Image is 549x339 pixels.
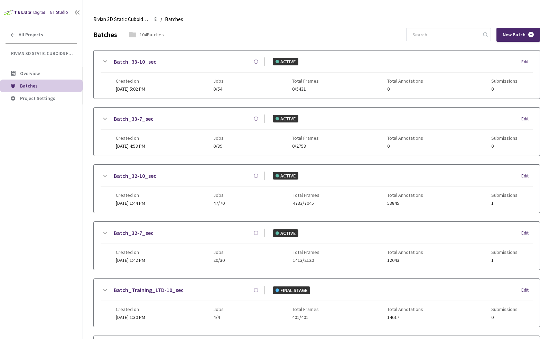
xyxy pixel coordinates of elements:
[213,144,224,149] span: 0/39
[292,135,319,141] span: Total Frames
[387,258,423,263] span: 12043
[491,201,518,206] span: 1
[521,173,533,180] div: Edit
[293,192,319,198] span: Total Frames
[521,230,533,237] div: Edit
[213,258,225,263] span: 20/30
[213,192,225,198] span: Jobs
[521,287,533,294] div: Edit
[116,257,145,263] span: [DATE] 1:42 PM
[491,135,518,141] span: Submissions
[273,115,298,122] div: ACTIVE
[292,144,319,149] span: 0/2758
[387,78,423,84] span: Total Annotations
[165,15,183,24] span: Batches
[94,108,540,156] div: Batch_33-7_secACTIVEEditCreated on[DATE] 4:58 PMJobs0/39Total Frames0/2758Total Annotations0Submi...
[293,249,319,255] span: Total Frames
[160,15,162,24] li: /
[293,201,319,206] span: 4733/7045
[20,83,38,89] span: Batches
[491,249,518,255] span: Submissions
[213,86,224,92] span: 0/54
[387,86,423,92] span: 0
[114,57,156,66] a: Batch_33-10_sec
[503,32,525,38] span: New Batch
[273,286,310,294] div: FINAL STAGE
[94,51,540,99] div: Batch_33-10_secACTIVEEditCreated on[DATE] 5:02 PMJobs0/54Total Frames0/5431Total Annotations0Subm...
[93,29,117,40] div: Batches
[387,201,423,206] span: 53845
[293,258,319,263] span: 1413/2120
[213,201,225,206] span: 47/70
[387,144,423,149] span: 0
[213,249,225,255] span: Jobs
[116,143,145,149] span: [DATE] 4:58 PM
[491,306,518,312] span: Submissions
[93,15,149,24] span: Rivian 3D Static Cuboids fixed[2024-25]
[116,249,145,255] span: Created on
[213,306,224,312] span: Jobs
[19,32,43,38] span: All Projects
[116,78,145,84] span: Created on
[292,86,319,92] span: 0/5431
[94,222,540,270] div: Batch_32-7_secACTIVEEditCreated on[DATE] 1:42 PMJobs20/30Total Frames1413/2120Total Annotations12...
[273,172,298,180] div: ACTIVE
[20,95,55,101] span: Project Settings
[292,306,319,312] span: Total Frames
[213,135,224,141] span: Jobs
[114,114,153,123] a: Batch_33-7_sec
[116,135,145,141] span: Created on
[114,229,153,237] a: Batch_32-7_sec
[114,286,184,294] a: Batch_Training_LTD-10_sec
[387,192,423,198] span: Total Annotations
[94,165,540,213] div: Batch_32-10_secACTIVEEditCreated on[DATE] 1:44 PMJobs47/70Total Frames4733/7045Total Annotations5...
[387,135,423,141] span: Total Annotations
[116,200,145,206] span: [DATE] 1:44 PM
[491,86,518,92] span: 0
[20,70,40,76] span: Overview
[387,315,423,320] span: 14617
[521,58,533,65] div: Edit
[491,315,518,320] span: 0
[491,258,518,263] span: 1
[387,249,423,255] span: Total Annotations
[387,306,423,312] span: Total Annotations
[408,28,482,41] input: Search
[273,58,298,65] div: ACTIVE
[94,279,540,327] div: Batch_Training_LTD-10_secFINAL STAGEEditCreated on[DATE] 1:30 PMJobs4/4Total Frames401/401Total A...
[116,314,145,320] span: [DATE] 1:30 PM
[273,229,298,237] div: ACTIVE
[116,86,145,92] span: [DATE] 5:02 PM
[491,78,518,84] span: Submissions
[11,51,73,56] span: Rivian 3D Static Cuboids fixed[2024-25]
[213,315,224,320] span: 4/4
[521,116,533,122] div: Edit
[491,144,518,149] span: 0
[116,306,145,312] span: Created on
[116,192,145,198] span: Created on
[491,192,518,198] span: Submissions
[292,315,319,320] span: 401/401
[213,78,224,84] span: Jobs
[50,9,68,16] div: GT Studio
[140,31,164,38] div: 104 Batches
[114,172,156,180] a: Batch_32-10_sec
[292,78,319,84] span: Total Frames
